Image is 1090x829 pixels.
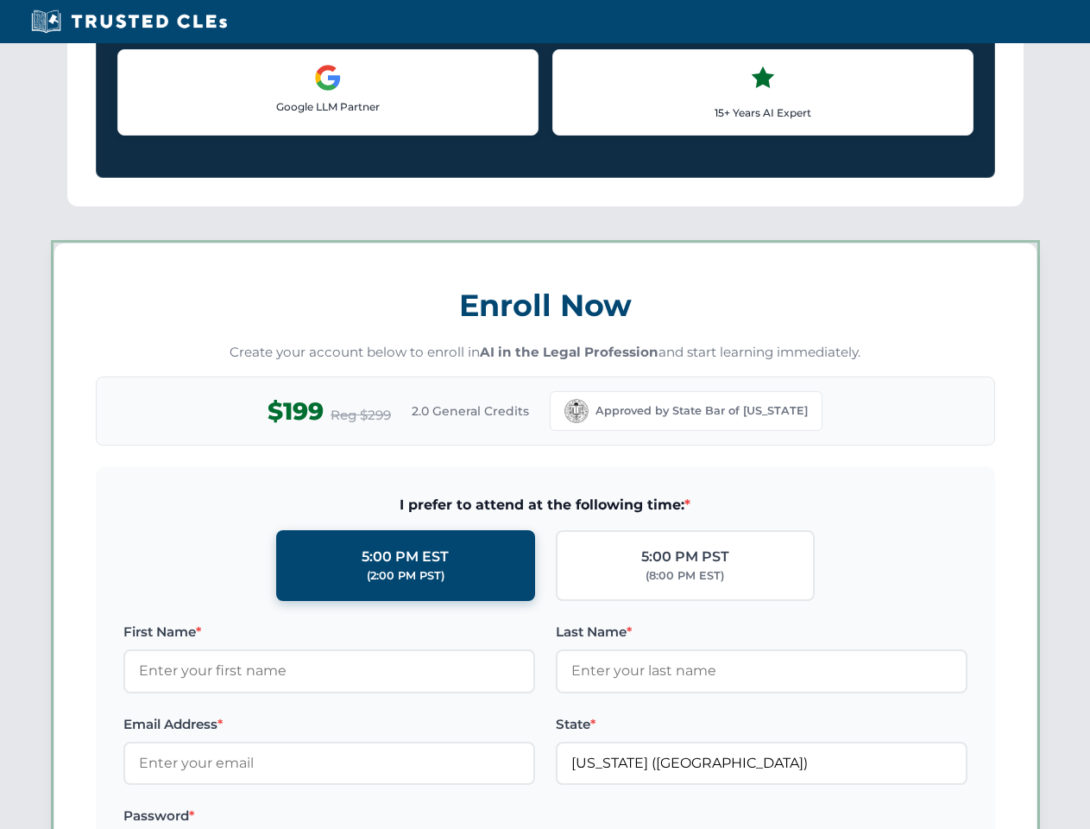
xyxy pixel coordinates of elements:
label: Last Name [556,622,967,642]
p: Google LLM Partner [132,98,524,115]
input: Enter your email [123,742,535,785]
div: 5:00 PM EST [362,546,449,568]
label: First Name [123,622,535,642]
span: 2.0 General Credits [412,402,529,421]
span: Reg $299 [331,405,391,426]
label: Email Address [123,714,535,735]
input: Enter your first name [123,649,535,693]
div: (2:00 PM PST) [367,567,444,585]
input: California (CA) [556,742,967,785]
img: Google [314,64,342,92]
span: I prefer to attend at the following time: [123,494,967,516]
span: $199 [268,392,324,431]
p: 15+ Years AI Expert [567,104,959,121]
h3: Enroll Now [96,278,995,332]
span: Approved by State Bar of [US_STATE] [595,402,808,420]
img: Trusted CLEs [26,9,232,35]
p: Create your account below to enroll in and start learning immediately. [96,343,995,363]
img: California Bar [564,399,589,423]
strong: AI in the Legal Profession [480,344,658,360]
div: 5:00 PM PST [641,546,729,568]
input: Enter your last name [556,649,967,693]
label: Password [123,806,535,826]
label: State [556,714,967,735]
div: (8:00 PM EST) [646,567,724,585]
